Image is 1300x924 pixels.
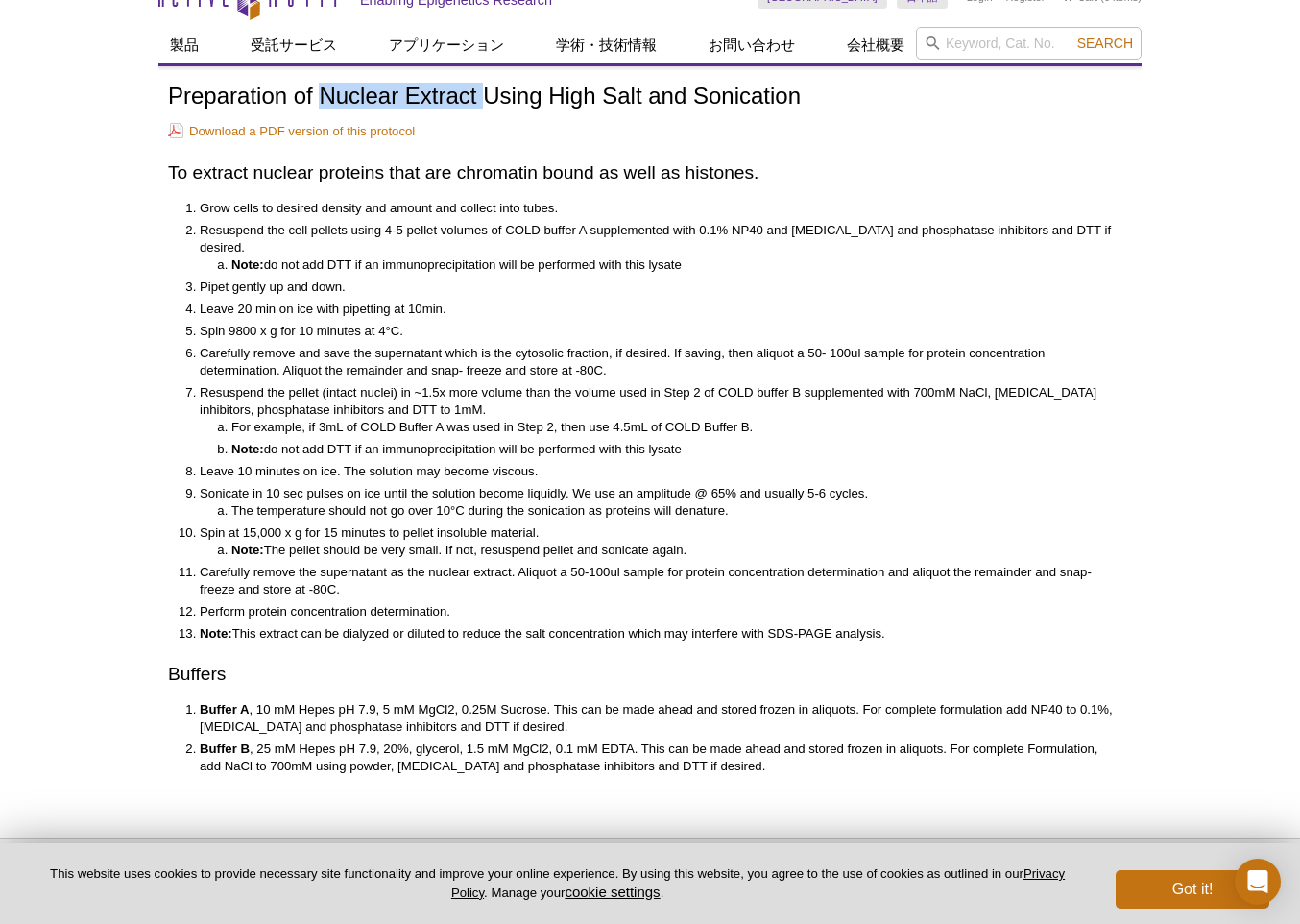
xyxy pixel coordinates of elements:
[200,200,1113,217] li: Grow cells to desired density and amount and collect into tubes.
[1071,35,1139,52] button: Search
[200,625,1113,643] li: This extract can be dialyzed or diluted to reduce the salt concentration which may interfere with...
[200,301,1113,318] li: Leave 20 min on ice with pipetting at 10min.
[231,542,1113,559] li: The pellet should be very small. If not, resuspend pellet and sonicate again.
[200,564,1113,598] li: Carefully remove the supernatant as the nuclear extract. Aliquot a 50-100ul sample for protein co...
[200,603,1113,620] li: Perform protein concentration determination.
[916,27,1142,60] input: Keyword, Cat. No.
[200,626,232,641] strong: Note:
[231,502,1113,520] li: The temperature should not go over 10°C during the sonication as proteins will denature.
[1077,36,1133,51] span: Search
[544,27,668,63] a: 学術・技術情報
[200,345,1113,379] li: Carefully remove and save the supernatant which is the cytosolic fraction, if desired. If saving,...
[200,463,1113,480] li: Leave 10 minutes on ice. The solution may become viscous.
[200,524,1113,559] li: Spin at 15,000 x g for 15 minutes to pellet insoluble material.
[231,441,1113,458] li: do not add DTT if an immunoprecipitation will be performed with this lysate
[168,159,1132,185] h2: To extract nuclear proteins that are chromatin bound as well as histones.
[231,256,1113,274] li: do not add DTT if an immunoprecipitation will be performed with this lysate
[168,84,1132,111] h1: Preparation of Nuclear Extract Using High Salt and Sonication
[1116,870,1269,909] button: Got it!
[158,27,210,63] a: 製品
[231,257,264,272] strong: Note:
[158,839,379,916] img: Active Motif,
[200,485,1113,520] li: Sonicate in 10 sec pulses on ice until the solution become liquidly. We use an amplitude @ 65% an...
[200,384,1113,458] li: Resuspend the pellet (intact nuclei) in ~1.5x more volume than the volume used in Step 2 of COLD ...
[168,661,1132,687] h2: Buffers
[200,323,1113,340] li: Spin 9800 x g for 10 minutes at 4°C.
[231,543,264,557] strong: Note:
[1235,859,1281,905] div: Open Intercom Messenger
[200,702,250,717] strong: Buffer A
[697,27,806,63] a: お問い合わせ
[239,27,349,63] a: 受託サービス
[231,442,264,456] strong: Note:
[565,884,660,900] button: cookie settings
[231,419,1113,436] li: For example, if 3mL of COLD Buffer A was used in Step 2, then use 4.5mL of COLD Buffer B.
[200,742,250,756] strong: Buffer B
[168,122,415,140] a: Download a PDF version of this protocol
[835,27,916,63] a: 会社概要
[377,27,516,63] a: アプリケーション
[200,222,1113,274] li: Resuspend the cell pellets using 4-5 pellet volumes of COLD buffer A supplemented with 0.1% NP40 ...
[31,865,1084,902] p: This website uses cookies to provide necessary site functionality and improve your online experie...
[200,701,1113,736] li: , 10 mM Hepes pH 7.9, 5 mM MgCl2, 0.25M Sucrose. This can be made ahead and stored frozen in aliq...
[200,741,1113,775] li: , 25 mM Hepes pH 7.9, 20%, glycerol, 1.5 mM MgCl2, 0.1 mM EDTA. This can be made ahead and stored...
[451,866,1065,899] a: Privacy Policy
[200,279,1113,296] li: Pipet gently up and down.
